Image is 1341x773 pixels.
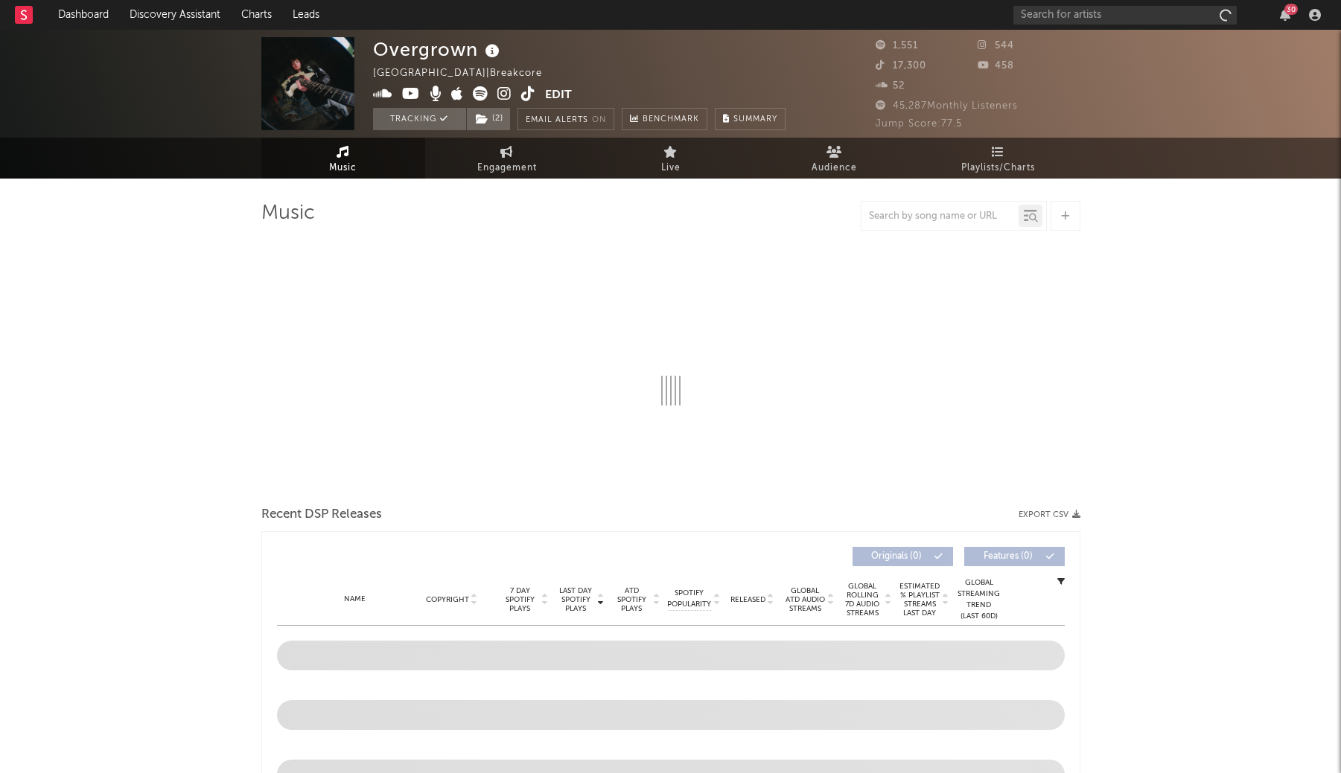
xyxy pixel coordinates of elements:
div: [GEOGRAPHIC_DATA] | Breakcore [373,65,559,83]
div: Name [307,594,404,605]
span: Last Day Spotify Plays [556,586,596,613]
a: Audience [753,138,917,179]
a: Benchmark [622,108,707,130]
span: ATD Spotify Plays [612,586,652,613]
button: Export CSV [1019,510,1080,519]
a: Playlists/Charts [917,138,1080,179]
a: Music [261,138,425,179]
span: Released [730,595,765,604]
span: 52 [876,81,905,91]
span: 458 [978,61,1014,71]
span: Copyright [426,595,469,604]
a: Engagement [425,138,589,179]
span: 1,551 [876,41,918,51]
div: Overgrown [373,37,503,62]
span: Summary [733,115,777,124]
input: Search by song name or URL [861,211,1019,222]
span: Recent DSP Releases [261,506,382,524]
button: Summary [715,108,786,130]
span: Playlists/Charts [961,159,1035,177]
div: Global Streaming Trend (Last 60D) [957,577,1001,622]
div: 30 [1284,4,1298,15]
input: Search for artists [1013,6,1237,25]
em: On [592,116,606,124]
span: Live [661,159,681,177]
span: ( 2 ) [466,108,511,130]
button: 30 [1280,9,1290,21]
span: Music [329,159,357,177]
button: (2) [467,108,510,130]
span: Global Rolling 7D Audio Streams [842,582,883,618]
a: Live [589,138,753,179]
span: 45,287 Monthly Listeners [876,101,1018,111]
span: Features ( 0 ) [974,552,1042,561]
span: Engagement [477,159,537,177]
button: Features(0) [964,547,1065,566]
button: Edit [545,86,572,105]
button: Originals(0) [853,547,953,566]
button: Email AlertsOn [517,108,614,130]
span: Originals ( 0 ) [862,552,931,561]
span: Jump Score: 77.5 [876,119,962,129]
span: Global ATD Audio Streams [785,586,826,613]
span: Spotify Popularity [667,588,711,610]
span: 544 [978,41,1014,51]
span: Estimated % Playlist Streams Last Day [899,582,940,618]
span: 17,300 [876,61,926,71]
span: 7 Day Spotify Plays [500,586,540,613]
span: Benchmark [643,111,699,129]
span: Audience [812,159,857,177]
button: Tracking [373,108,466,130]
